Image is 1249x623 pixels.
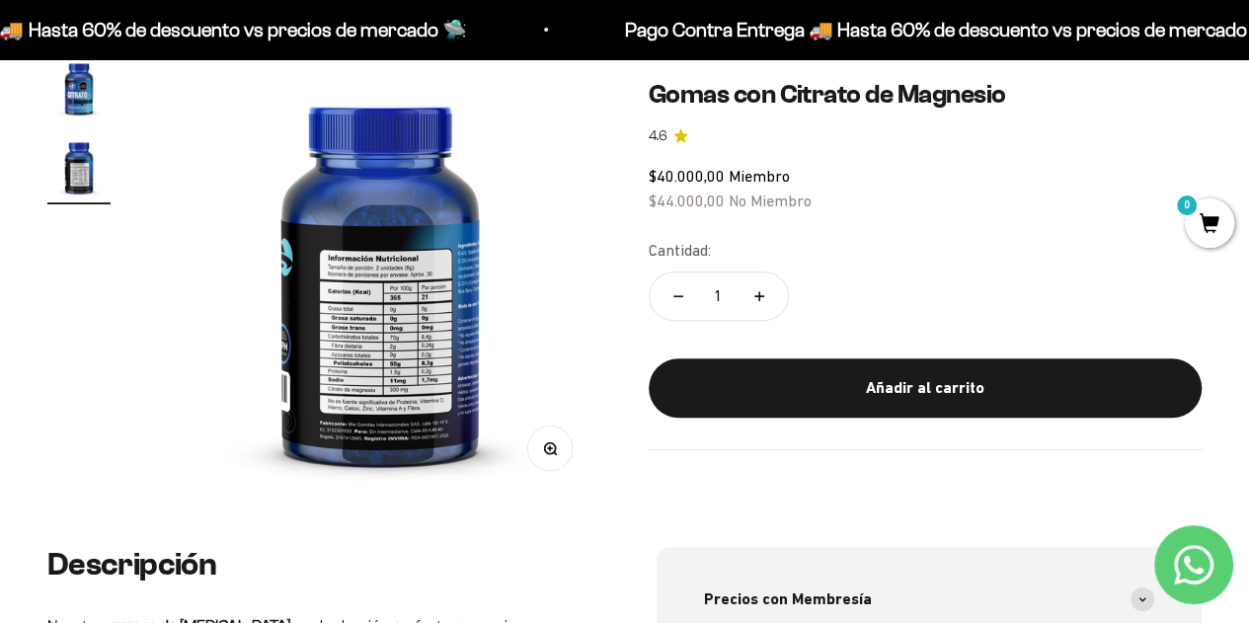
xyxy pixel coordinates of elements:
[47,135,111,198] img: Gomas con Citrato de Magnesio
[324,341,407,374] span: Enviar
[24,32,409,121] p: Para decidirte a comprar este suplemento, ¿qué información específica sobre su pureza, origen o c...
[47,56,111,119] img: Gomas con Citrato de Magnesio
[47,547,593,582] h2: Descripción
[159,56,602,500] img: Gomas con Citrato de Magnesio
[650,272,707,319] button: Reducir cantidad
[649,358,1203,418] button: Añadir al carrito
[729,167,790,185] span: Miembro
[322,341,409,374] button: Enviar
[649,167,725,185] span: $40.000,00
[688,375,1163,401] div: Añadir al carrito
[649,125,1203,147] a: 4.64.6 de 5.0 estrellas
[1185,214,1234,236] a: 0
[47,56,111,125] button: Ir al artículo 1
[24,217,409,252] div: Certificaciones de calidad
[649,192,725,209] span: $44.000,00
[704,586,872,612] span: Precios con Membresía
[649,238,711,264] label: Cantidad:
[729,192,812,209] span: No Miembro
[24,138,409,173] div: Detalles sobre ingredientes "limpios"
[649,125,667,147] span: 4.6
[24,257,409,291] div: Comparativa con otros productos similares
[649,79,1203,110] h1: Gomas con Citrato de Magnesio
[731,272,788,319] button: Aumentar cantidad
[47,135,111,204] button: Ir al artículo 2
[65,297,407,330] input: Otra (por favor especifica)
[24,178,409,212] div: País de origen de ingredientes
[1175,194,1199,217] mark: 0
